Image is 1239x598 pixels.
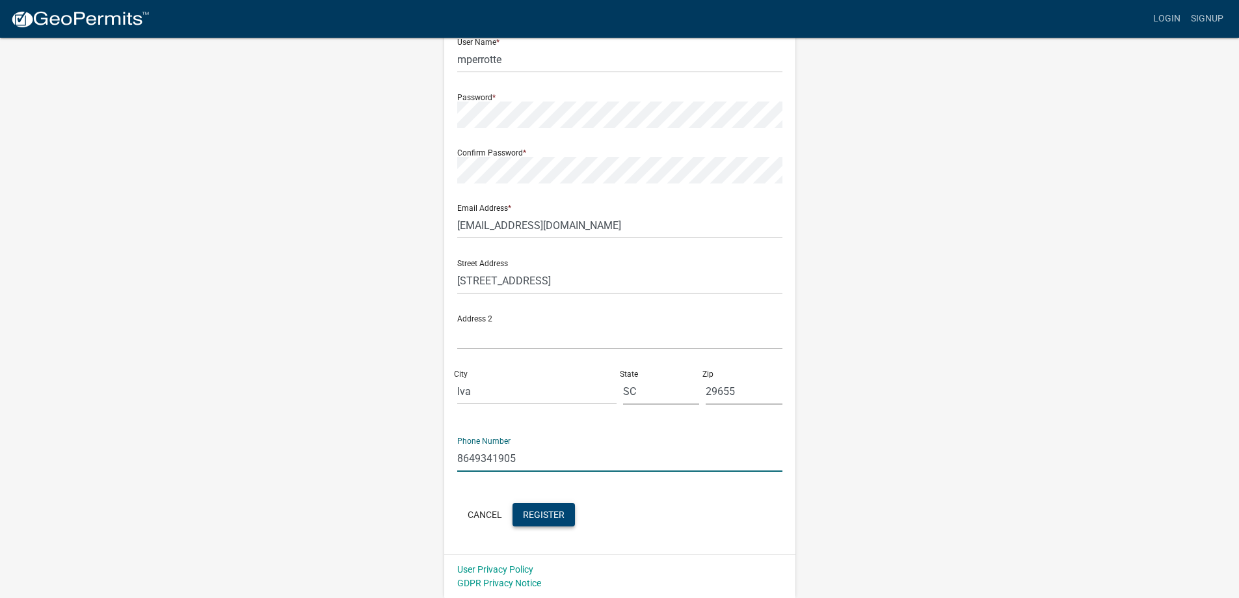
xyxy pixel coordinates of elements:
[1148,7,1186,31] a: Login
[513,503,575,526] button: Register
[1186,7,1229,31] a: Signup
[457,564,533,575] a: User Privacy Policy
[523,509,565,519] span: Register
[457,578,541,588] a: GDPR Privacy Notice
[457,503,513,526] button: Cancel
